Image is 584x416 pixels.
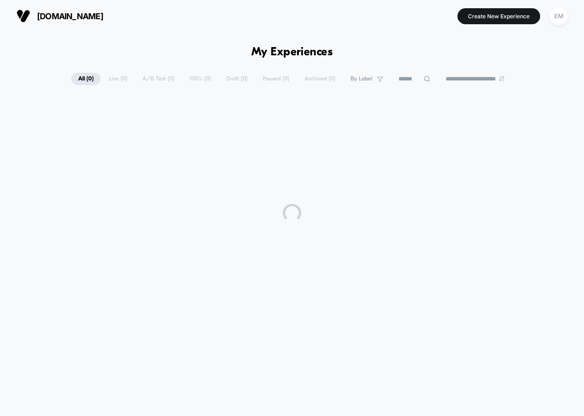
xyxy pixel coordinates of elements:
[37,11,103,21] span: [DOMAIN_NAME]
[16,9,30,23] img: Visually logo
[547,7,570,26] button: EM
[251,46,333,59] h1: My Experiences
[350,75,372,82] span: By Label
[71,73,101,85] span: All ( 0 )
[457,8,540,24] button: Create New Experience
[14,9,106,23] button: [DOMAIN_NAME]
[550,7,568,25] div: EM
[499,76,504,81] img: end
